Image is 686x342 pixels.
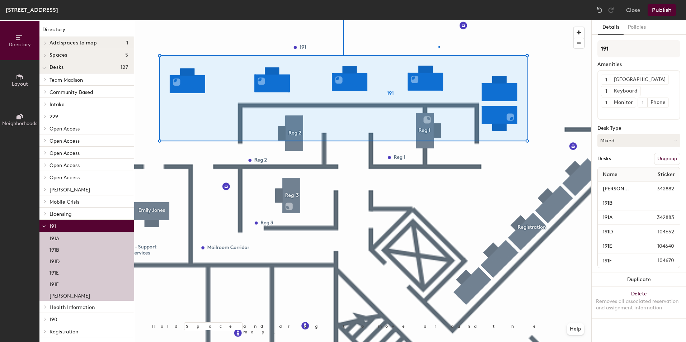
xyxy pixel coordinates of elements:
span: Neighborhoods [2,120,37,127]
p: 191D [50,256,60,265]
span: Registration [50,329,78,335]
span: Name [599,168,621,181]
button: Close [626,4,640,16]
span: Mobile Crisis [50,199,79,205]
span: Directory [9,42,31,48]
span: 1 [642,99,644,106]
button: DeleteRemoves all associated reservation and assignment information [592,287,686,318]
span: 5 [125,52,128,58]
button: 1 [601,86,611,96]
span: 342883 [640,214,678,222]
span: Health Information [50,304,95,310]
p: 191A [50,233,59,242]
span: Open Access [50,126,80,132]
span: Intake [50,101,65,108]
button: Details [598,20,624,35]
span: Open Access [50,138,80,144]
input: Unnamed desk [599,227,640,237]
span: 1 [126,40,128,46]
span: 191 [50,223,56,229]
button: Publish [648,4,676,16]
input: Unnamed desk [599,256,640,266]
div: Amenities [597,62,680,67]
div: Monitor [611,98,636,107]
p: 191E [50,268,59,276]
span: Layout [12,81,28,87]
div: Keyboard [611,86,640,96]
div: [GEOGRAPHIC_DATA] [611,75,668,84]
input: Unnamed desk [599,241,640,251]
div: Desks [597,156,611,162]
span: [PERSON_NAME] [50,187,90,193]
button: 1 [601,75,611,84]
span: 127 [121,65,128,70]
p: 191F [50,279,58,288]
span: 1 [605,87,607,95]
h1: Directory [39,26,134,37]
div: Phone [647,98,668,107]
button: 1 [601,98,611,107]
span: 104640 [640,242,678,250]
span: Open Access [50,162,80,168]
span: Desks [50,65,64,70]
input: Unnamed desk [599,198,678,208]
span: 229 [50,114,58,120]
span: Community Based [50,89,93,95]
button: Policies [624,20,650,35]
span: 1 [605,76,607,84]
div: Desk Type [597,125,680,131]
p: 191B [50,245,59,253]
div: [STREET_ADDRESS] [6,5,58,14]
span: Team Madison [50,77,83,83]
span: Open Access [50,175,80,181]
span: Open Access [50,150,80,156]
img: Redo [607,6,615,14]
span: 104652 [640,228,678,236]
button: Mixed [597,134,680,147]
button: 1 [638,98,647,107]
button: Ungroup [654,153,680,165]
span: 104670 [640,257,678,265]
span: Spaces [50,52,67,58]
img: Undo [596,6,603,14]
span: 1 [605,99,607,106]
input: Unnamed desk [599,213,640,223]
button: Help [567,323,584,335]
span: 190 [50,317,57,323]
span: Add spaces to map [50,40,97,46]
button: Duplicate [592,272,686,287]
input: Unnamed desk [599,184,640,194]
span: 342882 [640,185,678,193]
span: Licensing [50,211,71,217]
p: [PERSON_NAME] [50,291,90,299]
div: Removes all associated reservation and assignment information [596,298,682,311]
span: Sticker [654,168,678,181]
